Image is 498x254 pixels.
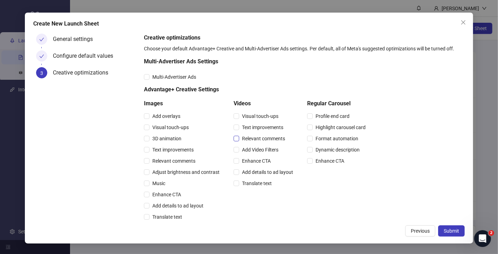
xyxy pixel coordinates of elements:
span: Submit [444,228,459,234]
button: Submit [438,225,465,237]
h5: Creative optimizations [144,34,462,42]
div: General settings [53,34,98,45]
span: Translate text [150,213,185,221]
span: Enhance CTA [150,191,184,198]
h5: Images [144,99,222,108]
span: 3D animation [150,135,184,142]
span: Previous [411,228,430,234]
span: Visual touch-ups [150,124,192,131]
span: Relevant comments [150,157,198,165]
div: Creative optimizations [53,67,114,78]
span: Text improvements [239,124,286,131]
span: Add overlays [150,112,183,120]
h5: Multi-Advertiser Ads Settings [144,57,368,66]
span: Visual touch-ups [239,112,281,120]
span: Relevant comments [239,135,288,142]
span: Add Video Filters [239,146,281,154]
span: Enhance CTA [239,157,274,165]
span: Enhance CTA [313,157,347,165]
span: Format automation [313,135,361,142]
span: Music [150,179,168,187]
span: Profile end card [313,112,352,120]
span: Dynamic description [313,146,362,154]
span: Adjust brightness and contrast [150,168,222,176]
span: close [461,20,466,25]
span: check [39,37,44,42]
span: Multi-Advertiser Ads [150,73,199,81]
div: Choose your default Advantage+ Creative and Multi-Advertiser Ads settings. Per default, all of Me... [144,45,462,52]
span: 2 [489,230,494,236]
span: Add details to ad layout [239,168,296,176]
button: Previous [405,225,435,237]
div: Create New Launch Sheet [33,20,465,28]
span: Add details to ad layout [150,202,206,210]
span: check [39,54,44,59]
span: 3 [40,70,43,76]
span: Highlight carousel card [313,124,368,131]
span: Text improvements [150,146,196,154]
h5: Videos [234,99,296,108]
iframe: Intercom live chat [474,230,491,247]
h5: Regular Carousel [307,99,368,108]
button: Close [458,17,469,28]
span: Translate text [239,179,275,187]
div: Configure default values [53,50,119,62]
h5: Advantage+ Creative Settings [144,85,368,94]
